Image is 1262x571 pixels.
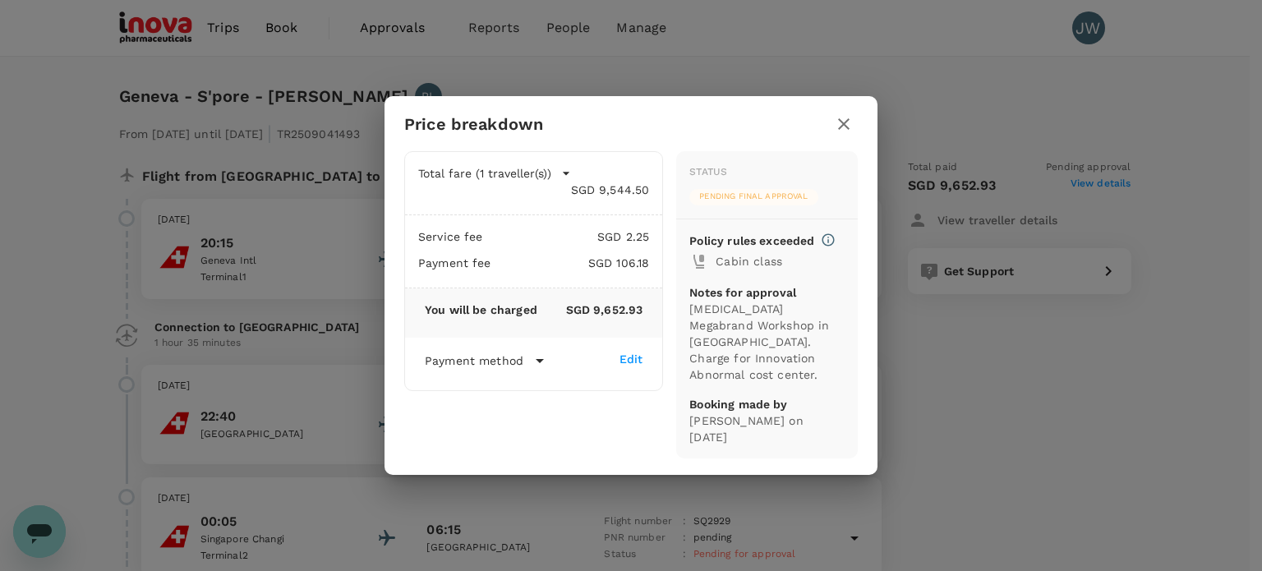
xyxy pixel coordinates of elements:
[418,228,483,245] p: Service fee
[418,255,491,271] p: Payment fee
[425,302,537,318] p: You will be charged
[418,165,551,182] p: Total fare (1 traveller(s))
[716,253,845,269] p: Cabin class
[425,352,523,369] p: Payment method
[483,228,650,245] p: SGD 2.25
[689,412,845,445] p: [PERSON_NAME] on [DATE]
[689,284,845,301] p: Notes for approval
[689,301,845,383] p: [MEDICAL_DATA] Megabrand Workshop in [GEOGRAPHIC_DATA]. Charge for Innovation Abnormal cost center.
[689,396,845,412] p: Booking made by
[491,255,650,271] p: SGD 106.18
[418,165,571,182] button: Total fare (1 traveller(s))
[537,302,643,318] p: SGD 9,652.93
[619,351,643,367] div: Edit
[689,233,814,249] p: Policy rules exceeded
[689,191,818,202] span: Pending final approval
[418,182,649,198] p: SGD 9,544.50
[689,164,727,181] div: Status
[404,111,543,137] h6: Price breakdown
